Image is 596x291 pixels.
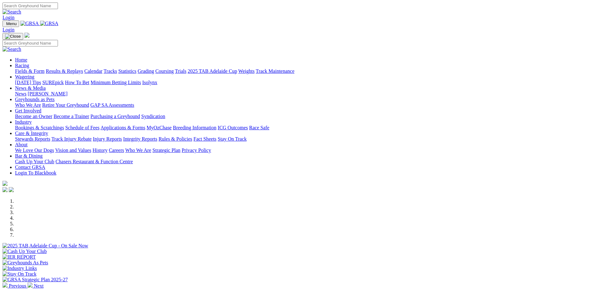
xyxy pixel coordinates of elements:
a: Become an Owner [15,114,52,119]
span: Next [34,283,44,288]
a: Statistics [118,68,137,74]
a: 2025 TAB Adelaide Cup [188,68,237,74]
a: Trials [175,68,186,74]
a: Login [3,15,14,20]
button: Toggle navigation [3,33,23,40]
div: News & Media [15,91,593,97]
a: GAP SA Assessments [91,102,134,108]
div: Racing [15,68,593,74]
a: Injury Reports [93,136,122,142]
a: History [92,148,107,153]
a: Greyhounds as Pets [15,97,54,102]
a: Stay On Track [218,136,246,142]
a: Grading [138,68,154,74]
a: Become a Trainer [54,114,89,119]
a: Isolynx [142,80,157,85]
img: GRSA [40,21,59,26]
a: [DATE] Tips [15,80,41,85]
a: Results & Replays [46,68,83,74]
a: Track Maintenance [256,68,294,74]
a: Fact Sheets [194,136,216,142]
a: Integrity Reports [123,136,157,142]
a: About [15,142,28,147]
a: Login To Blackbook [15,170,56,175]
button: Toggle navigation [3,20,19,27]
a: Who We Are [125,148,151,153]
a: Wagering [15,74,34,79]
img: Cash Up Your Club [3,249,47,254]
img: GRSA Strategic Plan 2025-27 [3,277,68,283]
a: Chasers Restaurant & Function Centre [55,159,133,164]
a: Contact GRSA [15,164,45,170]
a: SUREpick [42,80,64,85]
a: Fields & Form [15,68,44,74]
a: News [15,91,26,96]
a: Calendar [84,68,102,74]
a: Bookings & Scratchings [15,125,64,130]
a: ICG Outcomes [218,125,248,130]
a: Privacy Policy [182,148,211,153]
img: facebook.svg [3,187,8,192]
img: chevron-left-pager-white.svg [3,283,8,288]
a: Who We Are [15,102,41,108]
img: Greyhounds As Pets [3,260,48,266]
a: Purchasing a Greyhound [91,114,140,119]
a: Bar & Dining [15,153,43,159]
input: Search [3,3,58,9]
span: Menu [6,21,17,26]
a: Breeding Information [173,125,216,130]
img: Search [3,9,21,15]
img: Close [5,34,21,39]
a: Rules & Policies [158,136,192,142]
a: Minimum Betting Limits [91,80,141,85]
a: Weights [238,68,255,74]
a: Home [15,57,27,62]
a: Careers [109,148,124,153]
a: MyOzChase [147,125,172,130]
a: Next [28,283,44,288]
a: How To Bet [65,80,90,85]
img: Stay On Track [3,271,36,277]
a: Stewards Reports [15,136,50,142]
img: Industry Links [3,266,37,271]
div: Greyhounds as Pets [15,102,593,108]
div: Wagering [15,80,593,85]
a: Industry [15,119,32,125]
a: Coursing [155,68,174,74]
img: logo-grsa-white.png [24,33,29,38]
a: Strategic Plan [153,148,180,153]
img: IER REPORT [3,254,36,260]
a: Retire Your Greyhound [42,102,89,108]
div: Bar & Dining [15,159,593,164]
div: Industry [15,125,593,131]
img: logo-grsa-white.png [3,181,8,186]
a: [PERSON_NAME] [28,91,67,96]
input: Search [3,40,58,46]
a: Racing [15,63,29,68]
a: Get Involved [15,108,41,113]
a: Race Safe [249,125,269,130]
img: GRSA [20,21,39,26]
a: We Love Our Dogs [15,148,54,153]
div: About [15,148,593,153]
img: 2025 TAB Adelaide Cup - On Sale Now [3,243,88,249]
a: Care & Integrity [15,131,48,136]
div: Care & Integrity [15,136,593,142]
a: Applications & Forms [101,125,145,130]
a: Login [3,27,14,32]
img: Search [3,46,21,52]
a: Tracks [104,68,117,74]
a: Cash Up Your Club [15,159,54,164]
a: Syndication [141,114,165,119]
img: chevron-right-pager-white.svg [28,283,33,288]
a: Previous [3,283,28,288]
div: Get Involved [15,114,593,119]
img: twitter.svg [9,187,14,192]
a: Schedule of Fees [65,125,99,130]
a: Track Injury Rebate [51,136,91,142]
span: Previous [9,283,26,288]
a: Vision and Values [55,148,91,153]
a: News & Media [15,85,46,91]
